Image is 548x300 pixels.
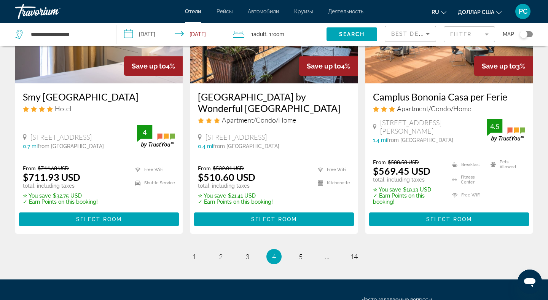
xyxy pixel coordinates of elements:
button: Select Room [19,212,179,226]
p: ✓ Earn Points on this booking! [198,199,273,205]
div: 3% [474,56,533,76]
p: ✓ Earn Points on this booking! [373,193,443,205]
a: Select Room [369,214,529,222]
a: Травориум [15,2,91,21]
div: 4% [124,56,183,76]
a: [GEOGRAPHIC_DATA] by Wonderful [GEOGRAPHIC_DATA] [198,91,350,114]
span: 14 [350,252,358,261]
iframe: Кнопка запуска окна обмена сообщениями [518,270,542,294]
nav: Pagination [15,249,533,264]
img: trustyou-badge.svg [137,125,175,148]
p: total, including taxes [373,177,443,183]
a: Camplus Bononia Casa per Ferie [373,91,525,102]
li: Shuttle Service [131,178,175,188]
span: From [198,165,211,171]
span: 1.4 mi [373,137,387,143]
a: Деятельность [328,8,363,14]
li: Pets Allowed [487,159,525,170]
span: 4 [272,252,276,261]
li: Free WiFi [314,165,350,174]
span: Apartment/Condo/Home [222,116,296,124]
img: trustyou-badge.svg [487,119,525,142]
span: Select Room [251,216,297,222]
span: ✮ You save [373,187,401,193]
span: 1 [251,29,266,40]
span: ✮ You save [23,193,51,199]
div: 3 star Apartment [198,116,350,124]
li: Kitchenette [314,178,350,188]
ins: $711.93 USD [23,171,80,183]
button: Меню пользователя [513,3,533,19]
span: from [GEOGRAPHIC_DATA] [387,137,453,143]
span: 0.7 mi [23,143,38,149]
del: $744.68 USD [38,165,69,171]
ins: $510.60 USD [198,171,255,183]
span: from [GEOGRAPHIC_DATA] [38,143,104,149]
font: ru [432,9,439,15]
button: Select Room [194,212,354,226]
span: From [23,165,36,171]
a: Smy [GEOGRAPHIC_DATA] [23,91,175,102]
div: 4 star Hotel [23,104,175,113]
button: Toggle map [514,31,533,38]
p: ✓ Earn Points on this booking! [23,199,98,205]
span: from [GEOGRAPHIC_DATA] [213,143,279,149]
p: total, including taxes [198,183,273,189]
span: [STREET_ADDRESS] [205,133,267,141]
del: $588.58 USD [388,159,419,165]
p: $21.41 USD [198,193,273,199]
li: Free WiFi [448,190,487,201]
p: $19.13 USD [373,187,443,193]
div: 4% [299,56,358,76]
button: Search [327,27,377,41]
button: Select Room [369,212,529,226]
p: total, including taxes [23,183,98,189]
span: 3 [245,252,249,261]
span: Select Room [76,216,122,222]
span: [STREET_ADDRESS] [30,133,92,141]
a: Автомобили [248,8,279,14]
span: [STREET_ADDRESS][PERSON_NAME] [380,118,487,135]
span: Adult [253,31,266,37]
li: Free WiFi [131,165,175,174]
button: Изменить язык [432,6,446,18]
a: Круизы [294,8,313,14]
span: 0.4 mi [198,143,213,149]
div: 4.5 [487,122,502,131]
a: Рейсы [217,8,233,14]
button: Check-in date: Sep 23, 2025 Check-out date: Sep 25, 2025 [116,23,225,46]
a: Select Room [194,214,354,222]
span: Apartment/Condo/Home [397,104,471,113]
li: Fitness Center [448,174,487,185]
span: Search [339,31,365,37]
ins: $569.45 USD [373,165,430,177]
span: Best Deals [391,31,431,37]
span: Room [271,31,284,37]
span: 5 [299,252,303,261]
del: $532.01 USD [213,165,244,171]
span: Save up to [132,62,166,70]
span: Hotel [55,104,71,113]
span: Save up to [482,62,516,70]
font: доллар США [458,9,494,15]
span: ✮ You save [198,193,226,199]
span: , 1 [266,29,284,40]
a: Select Room [19,214,179,222]
span: Select Room [426,216,472,222]
button: Filter [444,26,495,43]
span: 1 [192,252,196,261]
span: 2 [219,252,223,261]
span: Save up to [307,62,341,70]
mat-select: Sort by [391,29,430,38]
p: $32.75 USD [23,193,98,199]
font: РС [519,7,527,15]
button: Изменить валюту [458,6,502,18]
button: Travelers: 1 adult, 0 children [225,23,327,46]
